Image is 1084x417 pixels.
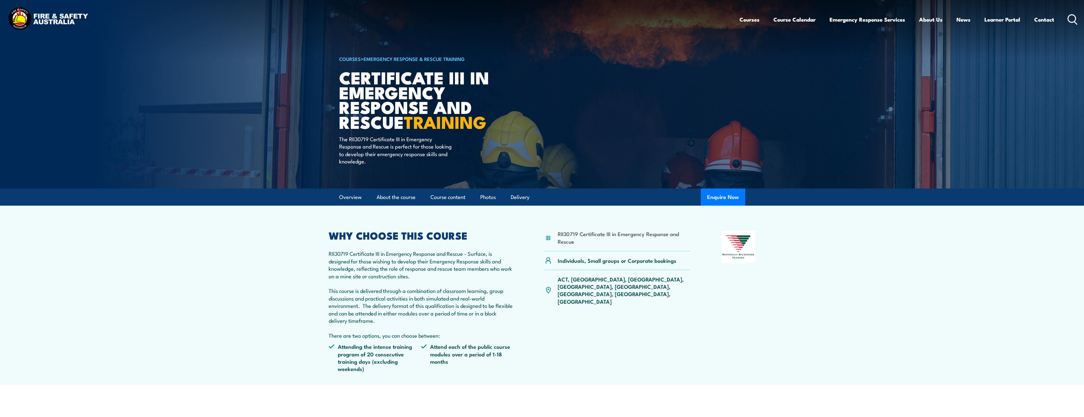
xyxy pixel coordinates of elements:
li: Attend each of the public course modules over a period of 1-18 months [421,343,514,373]
a: COURSES [339,55,361,62]
li: Attending the intense training program of 20 consecutive training days (excluding weekends) [329,343,421,373]
a: Emergency Response Services [830,11,905,28]
a: About the course [377,189,416,206]
strong: TRAINING [404,108,486,135]
a: Learner Portal [984,11,1020,28]
a: Emergency Response & Rescue Training [364,55,465,62]
a: Course content [430,189,465,206]
p: The RII30719 Certificate III in Emergency Response and Rescue is perfect for those looking to dev... [339,135,455,165]
a: About Us [919,11,943,28]
h1: Certificate III in Emergency Response and Rescue [339,70,496,129]
a: Courses [739,11,759,28]
h6: > [339,55,496,63]
img: Nationally Recognised Training logo. [721,231,756,263]
a: Photos [480,189,496,206]
p: ACT, [GEOGRAPHIC_DATA], [GEOGRAPHIC_DATA], [GEOGRAPHIC_DATA], [GEOGRAPHIC_DATA], [GEOGRAPHIC_DATA... [558,275,691,305]
h2: WHY CHOOSE THIS COURSE [329,231,514,240]
a: News [956,11,970,28]
a: Contact [1034,11,1054,28]
a: Course Calendar [773,11,816,28]
li: RII30719 Certificate III in Emergency Response and Rescue [558,230,691,245]
p: Individuals, Small groups or Corporate bookings [558,257,676,264]
button: Enquire Now [701,189,745,206]
a: Delivery [511,189,529,206]
p: RII30719 Certificate III in Emergency Response and Rescue - Surface, is designed for those wishin... [329,250,514,339]
a: Overview [339,189,362,206]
